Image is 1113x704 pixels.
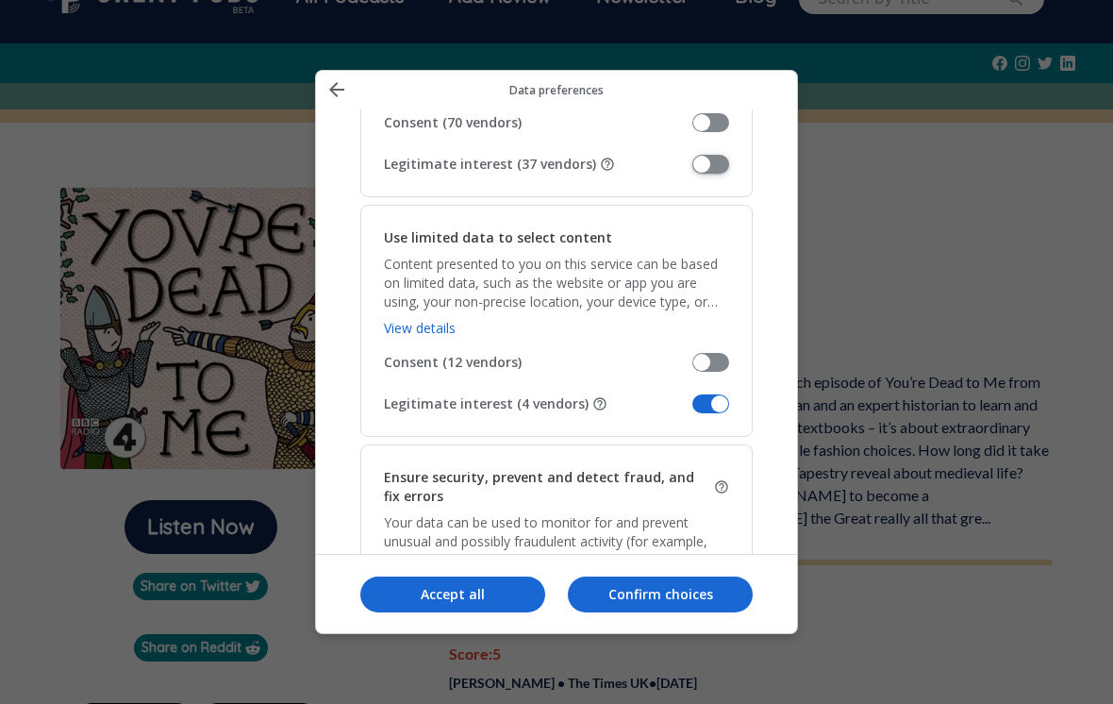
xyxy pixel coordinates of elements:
[320,77,354,102] button: Back
[384,255,729,311] p: Content presented to you on this service can be based on limited data, such as the website or app...
[360,577,545,612] button: Accept all
[714,464,729,510] button: This is one reason that vendors use data. Data used for security or an essential function can't b...
[354,82,759,98] p: Data preferences
[384,155,692,174] span: Legitimate interest (37 vendors)
[568,577,753,612] button: Confirm choices
[384,353,692,372] span: Consent (12 vendors)
[384,319,456,337] a: View details, Use limited data to select content
[360,585,545,604] p: Accept all
[600,157,615,172] button: Some vendors are not asking for your consent, but are using your personal data on the basis of th...
[384,113,692,132] span: Consent (70 vendors)
[384,228,612,247] h2: Use limited data to select content
[384,468,710,506] h2: Ensure security, prevent and detect fraud, and fix errors
[384,394,692,413] span: Legitimate interest (4 vendors)
[384,513,729,570] p: Your data can be used to monitor for and prevent unusual and possibly fraudulent activity (for ex...
[568,585,753,604] p: Confirm choices
[315,70,798,635] div: Manage your data
[592,396,607,411] button: Some vendors are not asking for your consent, but are using your personal data on the basis of th...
